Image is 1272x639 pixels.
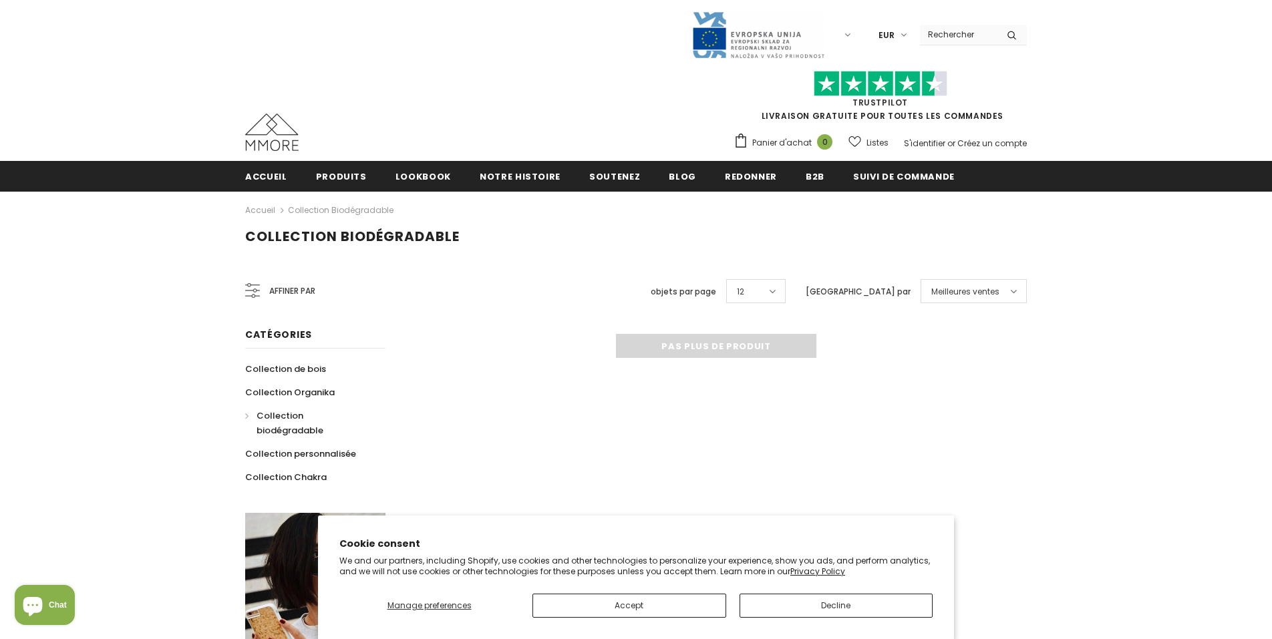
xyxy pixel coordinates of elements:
[852,97,908,108] a: TrustPilot
[790,566,845,577] a: Privacy Policy
[316,170,367,183] span: Produits
[288,204,393,216] a: Collection biodégradable
[589,161,640,191] a: soutenez
[245,357,326,381] a: Collection de bois
[395,170,451,183] span: Lookbook
[245,447,356,460] span: Collection personnalisée
[651,285,716,298] label: objets par page
[866,136,889,150] span: Listes
[269,284,315,298] span: Affiner par
[920,25,997,44] input: Search Site
[669,170,696,183] span: Blog
[245,363,326,375] span: Collection de bois
[931,285,999,298] span: Meilleures ventes
[395,161,451,191] a: Lookbook
[339,594,519,618] button: Manage preferences
[947,138,955,149] span: or
[879,29,895,42] span: EUR
[957,138,1027,149] a: Créez un compte
[737,285,744,298] span: 12
[589,170,640,183] span: soutenez
[245,471,327,483] span: Collection Chakra
[734,133,839,153] a: Panier d'achat 0
[257,409,323,437] span: Collection biodégradable
[853,161,955,191] a: Suivi de commande
[532,594,726,618] button: Accept
[740,594,933,618] button: Decline
[691,29,825,40] a: Javni Razpis
[848,131,889,154] a: Listes
[11,585,79,628] inbox-online-store-chat: Shopify online store chat
[245,465,327,489] a: Collection Chakra
[316,161,367,191] a: Produits
[245,328,312,341] span: Catégories
[245,227,460,246] span: Collection biodégradable
[245,381,335,404] a: Collection Organika
[480,170,561,183] span: Notre histoire
[245,386,335,399] span: Collection Organika
[734,77,1027,122] span: LIVRAISON GRATUITE POUR TOUTES LES COMMANDES
[725,170,777,183] span: Redonner
[245,202,275,218] a: Accueil
[387,600,472,611] span: Manage preferences
[806,285,911,298] label: [GEOGRAPHIC_DATA] par
[245,170,287,183] span: Accueil
[814,71,947,97] img: Faites confiance aux étoiles pilotes
[245,161,287,191] a: Accueil
[691,11,825,59] img: Javni Razpis
[245,404,371,442] a: Collection biodégradable
[817,134,832,150] span: 0
[806,170,824,183] span: B2B
[339,556,933,576] p: We and our partners, including Shopify, use cookies and other technologies to personalize your ex...
[806,161,824,191] a: B2B
[669,161,696,191] a: Blog
[725,161,777,191] a: Redonner
[752,136,812,150] span: Panier d'achat
[245,442,356,465] a: Collection personnalisée
[853,170,955,183] span: Suivi de commande
[245,114,299,151] img: Cas MMORE
[904,138,945,149] a: S'identifier
[339,537,933,551] h2: Cookie consent
[480,161,561,191] a: Notre histoire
